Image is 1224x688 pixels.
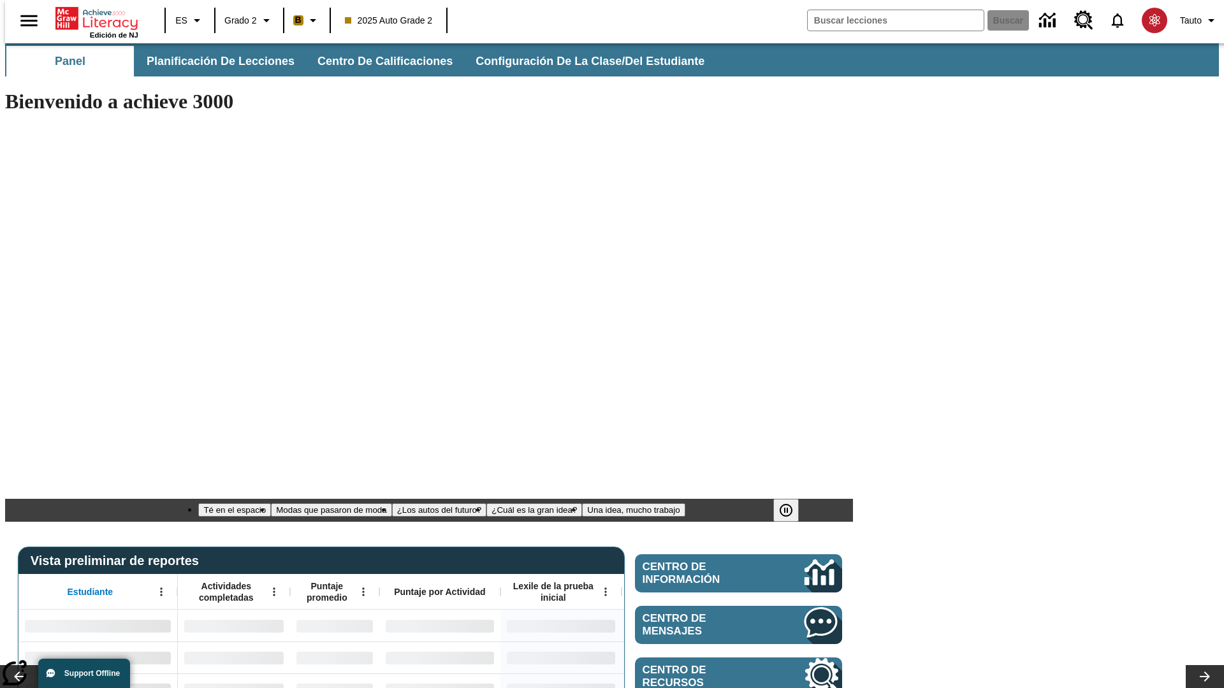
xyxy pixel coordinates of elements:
button: Panel [6,46,134,76]
button: Diapositiva 4 ¿Cuál es la gran idea? [486,503,582,517]
div: Sin datos, [178,610,290,641]
span: Support Offline [64,669,120,678]
span: Puntaje por Actividad [394,586,485,598]
span: 2025 Auto Grade 2 [345,14,433,27]
button: Diapositiva 5 Una idea, mucho trabajo [582,503,685,517]
span: Actividades completadas [184,580,268,603]
button: Escoja un nuevo avatar [1134,4,1175,37]
button: Perfil/Configuración [1175,9,1224,32]
span: B [295,12,302,28]
a: Centro de mensajes [635,606,842,644]
button: Configuración de la clase/del estudiante [465,46,715,76]
button: Planificación de lecciones [136,46,305,76]
a: Notificaciones [1101,4,1134,37]
button: Diapositiva 1 Té en el espacio [198,503,271,517]
span: Grado 2 [224,14,257,27]
button: Carrusel de lecciones, seguir [1186,665,1224,688]
span: Panel [55,54,85,69]
button: Support Offline [38,659,130,688]
button: Centro de calificaciones [307,46,463,76]
span: Vista preliminar de reportes [31,554,205,568]
span: Tauto [1180,14,1202,27]
a: Centro de información [635,554,842,592]
button: Diapositiva 3 ¿Los autos del futuro? [392,503,487,517]
button: Diapositiva 2 Modas que pasaron de moda [271,503,391,517]
button: Abrir el menú lateral [10,2,48,39]
div: Subbarra de navegación [5,46,716,76]
span: ES [175,14,187,27]
a: Centro de recursos, Se abrirá en una pestaña nueva. [1067,3,1101,38]
div: Portada [55,4,138,39]
span: Centro de información [643,561,762,586]
div: Sin datos, [290,610,379,641]
span: Configuración de la clase/del estudiante [476,54,704,69]
div: Pausar [773,499,812,522]
button: Abrir menú [354,582,373,601]
button: Grado: Grado 2, Elige un grado [219,9,279,32]
div: Sin datos, [290,641,379,673]
button: Abrir menú [265,582,284,601]
input: Buscar campo [808,10,984,31]
button: Abrir menú [152,582,171,601]
button: Pausar [773,499,799,522]
button: Boost El color de la clase es anaranjado claro. Cambiar el color de la clase. [288,9,326,32]
img: avatar image [1142,8,1167,33]
button: Lenguaje: ES, Selecciona un idioma [170,9,210,32]
span: Edición de NJ [90,31,138,39]
div: Subbarra de navegación [5,43,1219,76]
button: Abrir menú [596,582,615,601]
a: Portada [55,6,138,31]
a: Centro de información [1031,3,1067,38]
span: Centro de calificaciones [317,54,453,69]
span: Lexile de la prueba inicial [507,580,600,603]
span: Estudiante [68,586,113,598]
h1: Bienvenido a achieve 3000 [5,90,853,113]
span: Centro de mensajes [643,612,766,638]
div: Sin datos, [178,641,290,673]
span: Planificación de lecciones [147,54,295,69]
span: Puntaje promedio [296,580,358,603]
